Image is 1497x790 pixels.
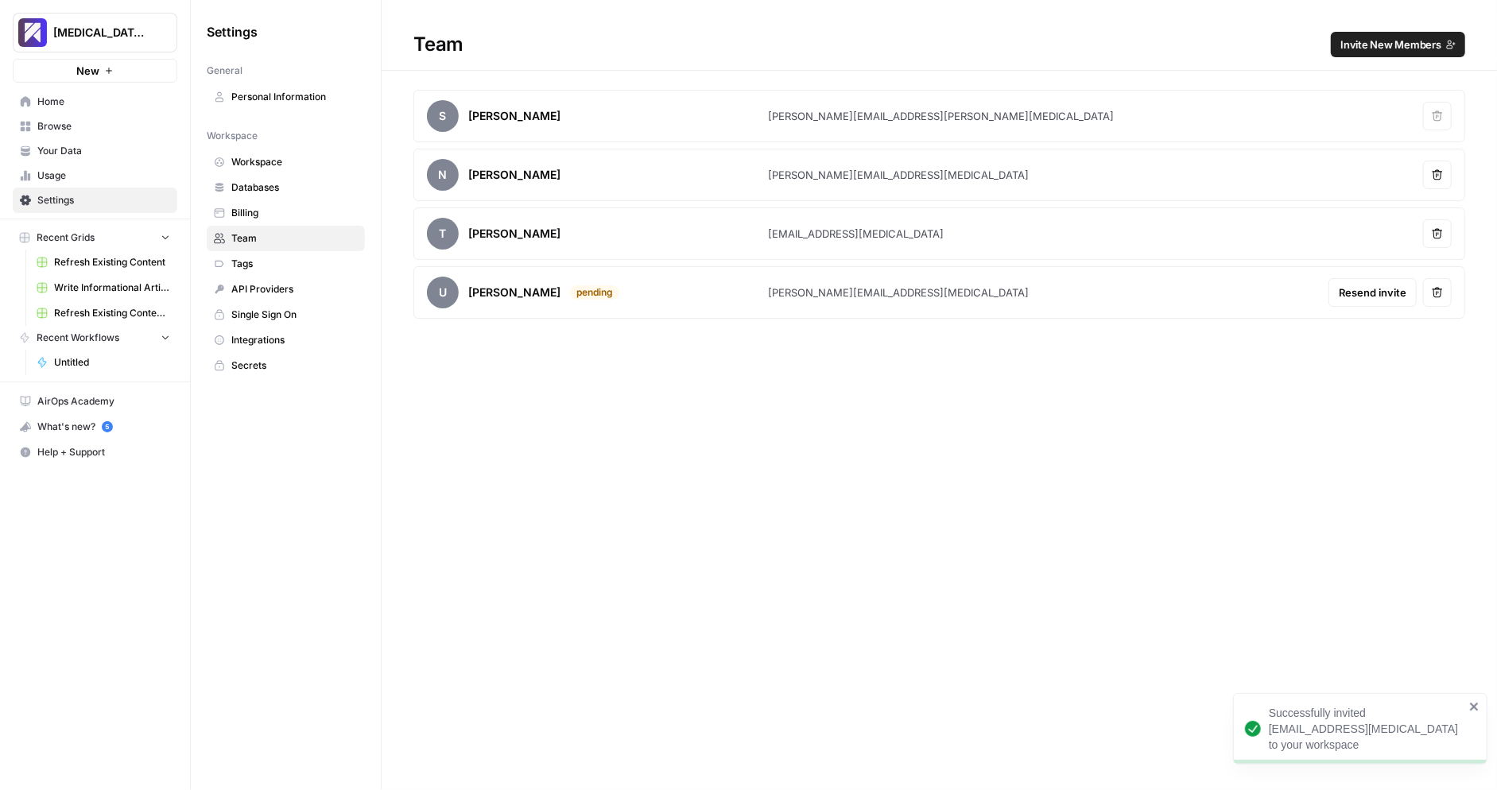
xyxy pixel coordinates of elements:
[13,114,177,139] a: Browse
[13,13,177,52] button: Workspace: Overjet - Test
[37,394,170,409] span: AirOps Academy
[29,275,177,300] a: Write Informational Article
[427,277,459,308] span: u
[37,95,170,109] span: Home
[207,200,365,226] a: Billing
[53,25,149,41] span: [MEDICAL_DATA] - Test
[29,350,177,375] a: Untitled
[37,445,170,459] span: Help + Support
[231,90,358,104] span: Personal Information
[207,226,365,251] a: Team
[427,218,459,250] span: T
[207,302,365,327] a: Single Sign On
[207,149,365,175] a: Workspace
[14,415,176,439] div: What's new?
[54,255,170,269] span: Refresh Existing Content
[37,168,170,183] span: Usage
[207,64,242,78] span: General
[468,167,560,183] div: [PERSON_NAME]
[769,108,1115,124] div: [PERSON_NAME][EMAIL_ADDRESS][PERSON_NAME][MEDICAL_DATA]
[1339,285,1406,300] span: Resend invite
[13,414,177,440] button: What's new? 5
[1469,700,1480,713] button: close
[54,355,170,370] span: Untitled
[231,155,358,169] span: Workspace
[231,308,358,322] span: Single Sign On
[468,108,560,124] div: [PERSON_NAME]
[18,18,47,47] img: Overjet - Test Logo
[231,231,358,246] span: Team
[1340,37,1441,52] span: Invite New Members
[102,421,113,432] a: 5
[231,206,358,220] span: Billing
[468,226,560,242] div: [PERSON_NAME]
[207,84,365,110] a: Personal Information
[37,230,95,245] span: Recent Grids
[769,167,1030,183] div: [PERSON_NAME][EMAIL_ADDRESS][MEDICAL_DATA]
[769,226,944,242] div: [EMAIL_ADDRESS][MEDICAL_DATA]
[13,188,177,213] a: Settings
[54,281,170,295] span: Write Informational Article
[207,22,258,41] span: Settings
[37,331,119,345] span: Recent Workflows
[427,159,459,191] span: N
[769,285,1030,300] div: [PERSON_NAME][EMAIL_ADDRESS][MEDICAL_DATA]
[54,306,170,320] span: Refresh Existing Content - Test 2
[231,257,358,271] span: Tags
[207,327,365,353] a: Integrations
[207,129,258,143] span: Workspace
[427,100,459,132] span: S
[468,285,560,300] div: [PERSON_NAME]
[231,333,358,347] span: Integrations
[76,63,99,79] span: New
[207,277,365,302] a: API Providers
[231,282,358,296] span: API Providers
[231,180,358,195] span: Databases
[231,358,358,373] span: Secrets
[29,300,177,326] a: Refresh Existing Content - Test 2
[1269,705,1464,753] div: Successfully invited [EMAIL_ADDRESS][MEDICAL_DATA] to your workspace
[570,285,619,300] div: pending
[207,251,365,277] a: Tags
[13,226,177,250] button: Recent Grids
[105,423,109,431] text: 5
[13,389,177,414] a: AirOps Academy
[13,138,177,164] a: Your Data
[29,250,177,275] a: Refresh Existing Content
[13,59,177,83] button: New
[207,175,365,200] a: Databases
[382,32,1497,57] div: Team
[13,89,177,114] a: Home
[37,119,170,134] span: Browse
[37,193,170,207] span: Settings
[13,163,177,188] a: Usage
[13,440,177,465] button: Help + Support
[37,144,170,158] span: Your Data
[1328,278,1417,307] button: Resend invite
[13,326,177,350] button: Recent Workflows
[207,353,365,378] a: Secrets
[1331,32,1465,57] button: Invite New Members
